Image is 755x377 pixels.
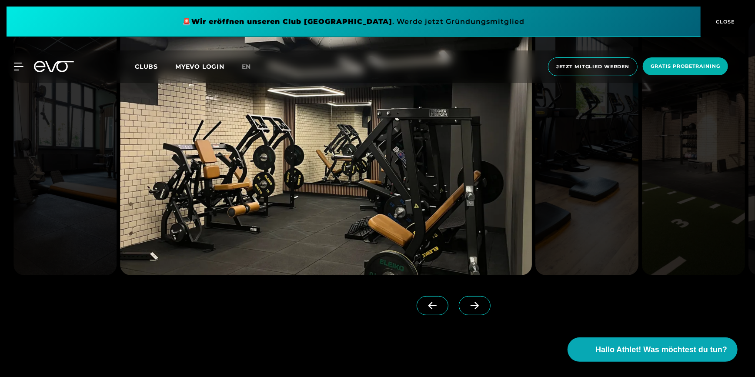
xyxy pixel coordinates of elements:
span: Jetzt Mitglied werden [556,63,629,70]
a: MYEVO LOGIN [175,63,224,70]
a: Gratis Probetraining [640,57,731,76]
a: en [242,62,262,72]
span: Clubs [135,63,158,70]
span: Hallo Athlet! Was möchtest du tun? [595,344,727,356]
button: CLOSE [701,7,748,37]
img: evofitness [535,22,638,275]
a: Clubs [135,62,175,70]
span: Gratis Probetraining [651,63,720,70]
img: evofitness [120,22,532,275]
span: en [242,63,251,70]
img: evofitness [642,22,745,275]
img: evofitness [13,22,117,275]
button: Hallo Athlet! Was möchtest du tun? [568,337,738,362]
a: Jetzt Mitglied werden [545,57,640,76]
span: CLOSE [714,18,735,26]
